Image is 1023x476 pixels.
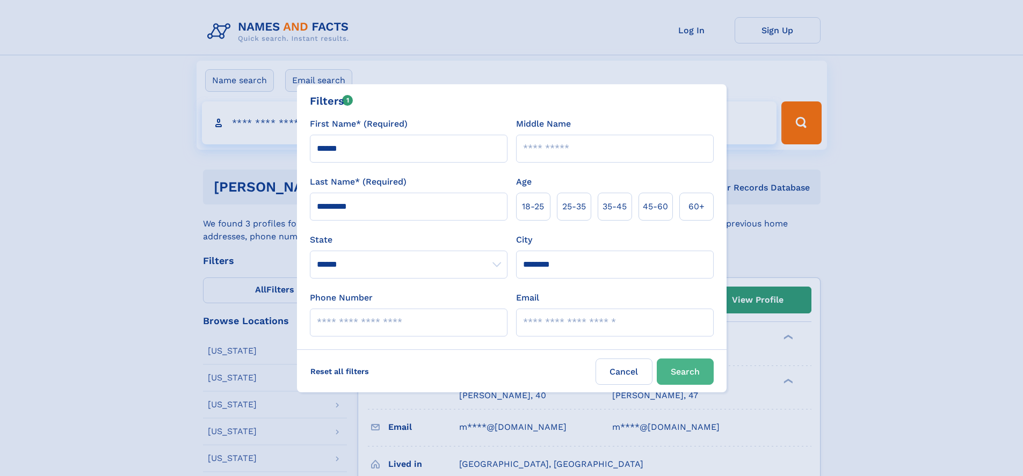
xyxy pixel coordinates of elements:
[657,358,714,385] button: Search
[516,175,532,188] label: Age
[522,200,544,213] span: 18‑25
[310,233,507,246] label: State
[310,118,408,130] label: First Name* (Required)
[310,175,407,188] label: Last Name* (Required)
[310,291,373,304] label: Phone Number
[603,200,627,213] span: 35‑45
[303,358,376,384] label: Reset all filters
[562,200,586,213] span: 25‑35
[516,291,539,304] label: Email
[596,358,652,385] label: Cancel
[643,200,668,213] span: 45‑60
[310,93,353,109] div: Filters
[516,118,571,130] label: Middle Name
[516,233,532,246] label: City
[688,200,705,213] span: 60+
